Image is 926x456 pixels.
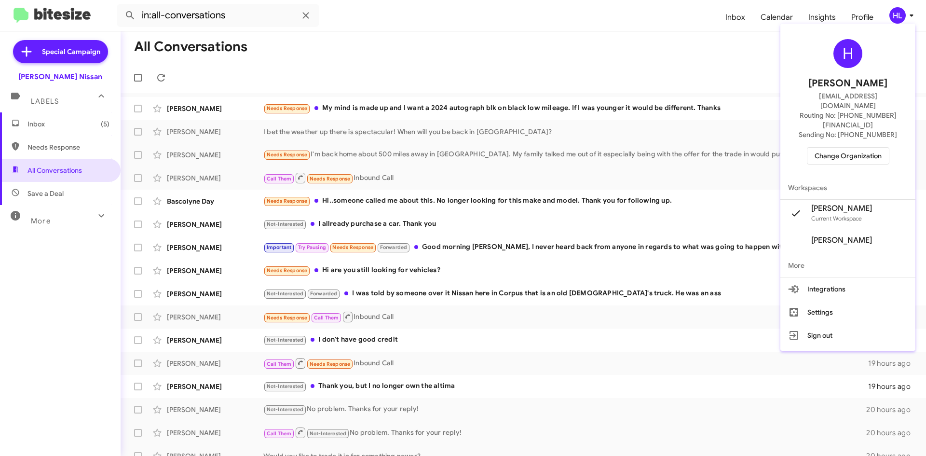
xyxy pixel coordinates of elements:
div: H [833,39,862,68]
span: [PERSON_NAME] [811,204,872,213]
span: Sending No: [PHONE_NUMBER] [799,130,897,139]
button: Settings [780,301,915,324]
span: [PERSON_NAME] [808,76,887,91]
button: Sign out [780,324,915,347]
span: [PERSON_NAME] [811,235,872,245]
span: Current Workspace [811,215,862,222]
span: Workspaces [780,176,915,199]
button: Change Organization [807,147,889,165]
span: More [780,254,915,277]
span: Routing No: [PHONE_NUMBER][FINANCIAL_ID] [792,111,904,130]
button: Integrations [780,277,915,301]
span: Change Organization [815,148,882,164]
span: [EMAIL_ADDRESS][DOMAIN_NAME] [792,91,904,111]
